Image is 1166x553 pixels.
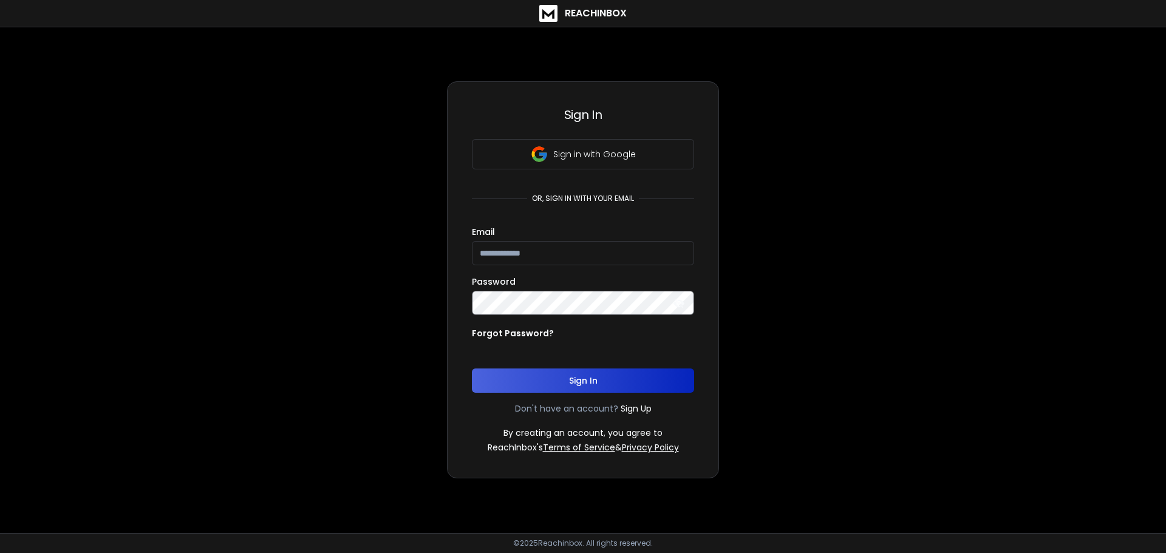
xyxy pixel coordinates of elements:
[472,327,554,339] p: Forgot Password?
[472,368,694,393] button: Sign In
[622,441,679,453] a: Privacy Policy
[565,6,627,21] h1: ReachInbox
[621,402,652,415] a: Sign Up
[503,427,663,439] p: By creating an account, you agree to
[543,441,615,453] a: Terms of Service
[515,402,618,415] p: Don't have an account?
[539,5,557,22] img: logo
[527,194,639,203] p: or, sign in with your email
[472,139,694,169] button: Sign in with Google
[513,538,653,548] p: © 2025 Reachinbox. All rights reserved.
[539,5,627,22] a: ReachInbox
[472,106,694,123] h3: Sign In
[472,228,495,236] label: Email
[553,148,636,160] p: Sign in with Google
[488,441,679,453] p: ReachInbox's &
[472,277,516,286] label: Password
